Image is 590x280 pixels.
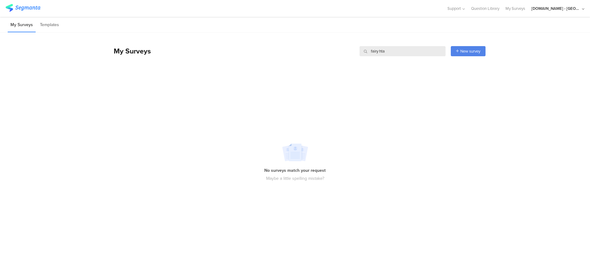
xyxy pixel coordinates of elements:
[108,46,151,56] div: My Surveys
[460,48,480,54] span: New survey
[264,161,326,174] div: No surveys match your request
[360,46,446,56] input: Survey Name, Creator...
[282,144,308,161] img: no_search_results.svg
[531,6,580,11] div: [DOMAIN_NAME] - [GEOGRAPHIC_DATA]
[6,4,40,12] img: segmanta logo
[266,174,324,182] div: Maybe a little spelling mistake?
[8,18,36,32] li: My Surveys
[37,18,62,32] li: Templates
[447,6,461,11] span: Support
